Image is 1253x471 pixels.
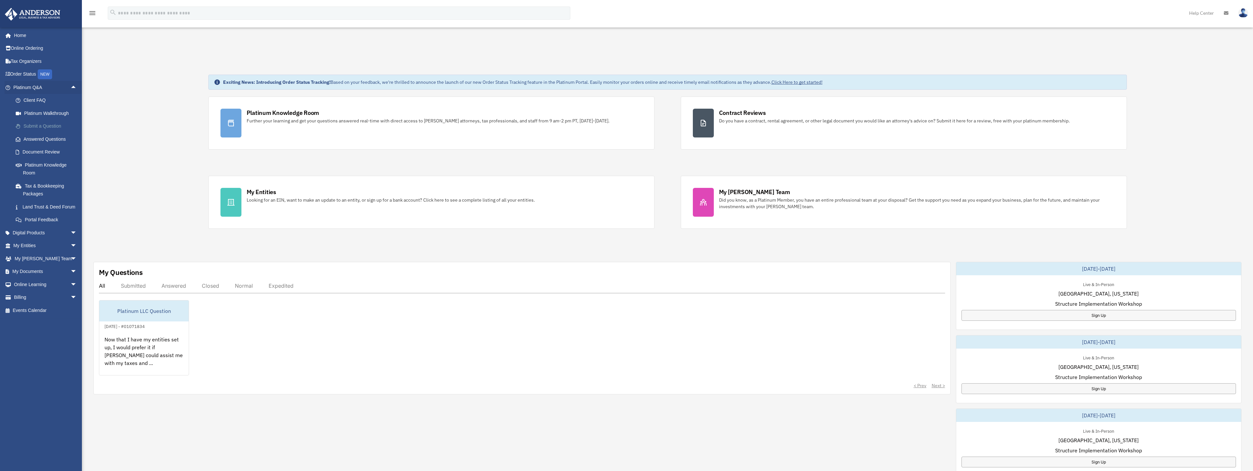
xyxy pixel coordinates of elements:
i: search [109,9,117,16]
a: Document Review [9,146,87,159]
div: My Entities [247,188,276,196]
div: My [PERSON_NAME] Team [719,188,790,196]
span: arrow_drop_down [70,239,84,253]
i: menu [88,9,96,17]
a: My [PERSON_NAME] Teamarrow_drop_down [5,252,87,265]
a: Order StatusNEW [5,68,87,81]
span: [GEOGRAPHIC_DATA], [US_STATE] [1058,290,1139,298]
a: Portal Feedback [9,213,87,226]
a: Platinum Knowledge Room Further your learning and get your questions answered real-time with dire... [208,97,655,150]
div: Looking for an EIN, want to make an update to an entity, or sign up for a bank account? Click her... [247,197,535,203]
span: arrow_drop_down [70,226,84,240]
a: Land Trust & Deed Forum [9,200,87,213]
span: Structure Implementation Workshop [1055,373,1142,381]
a: My Entities Looking for an EIN, want to make an update to an entity, or sign up for a bank accoun... [208,176,655,229]
span: arrow_drop_down [70,278,84,291]
img: User Pic [1238,8,1248,18]
div: Contract Reviews [719,109,766,117]
span: arrow_drop_down [70,291,84,304]
a: Sign Up [961,383,1236,394]
a: Platinum Walkthrough [9,107,87,120]
div: Answered [161,282,186,289]
strong: Exciting News: Introducing Order Status Tracking! [223,79,331,85]
span: [GEOGRAPHIC_DATA], [US_STATE] [1058,436,1139,444]
a: Online Learningarrow_drop_down [5,278,87,291]
div: Do you have a contract, rental agreement, or other legal document you would like an attorney's ad... [719,118,1070,124]
div: Submitted [121,282,146,289]
div: Now that I have my entities set up, I would prefer it if [PERSON_NAME] could assist me with my ta... [99,330,189,381]
div: Normal [235,282,253,289]
div: Live & In-Person [1078,354,1119,361]
a: menu [88,11,96,17]
a: Events Calendar [5,304,87,317]
div: Platinum LLC Question [99,300,189,321]
a: Digital Productsarrow_drop_down [5,226,87,239]
div: Expedited [269,282,294,289]
a: Client FAQ [9,94,87,107]
a: My [PERSON_NAME] Team Did you know, as a Platinum Member, you have an entire professional team at... [681,176,1127,229]
div: My Questions [99,267,143,277]
span: Structure Implementation Workshop [1055,446,1142,454]
span: arrow_drop_down [70,252,84,265]
div: Based on your feedback, we're thrilled to announce the launch of our new Order Status Tracking fe... [223,79,823,85]
div: All [99,282,105,289]
div: [DATE]-[DATE] [956,262,1241,275]
div: Live & In-Person [1078,427,1119,434]
a: Tax & Bookkeeping Packages [9,179,87,200]
img: Anderson Advisors Platinum Portal [3,8,62,21]
span: arrow_drop_up [70,81,84,94]
a: Submit a Question [9,120,87,133]
a: Click Here to get started! [771,79,823,85]
a: Sign Up [961,310,1236,321]
div: Live & In-Person [1078,281,1119,287]
div: NEW [38,69,52,79]
span: Structure Implementation Workshop [1055,300,1142,308]
div: [DATE]-[DATE] [956,335,1241,349]
a: Tax Organizers [5,55,87,68]
div: Further your learning and get your questions answered real-time with direct access to [PERSON_NAM... [247,118,610,124]
a: Billingarrow_drop_down [5,291,87,304]
a: Platinum LLC Question[DATE] - #01071834Now that I have my entities set up, I would prefer it if [... [99,300,189,375]
a: My Entitiesarrow_drop_down [5,239,87,252]
div: Platinum Knowledge Room [247,109,319,117]
span: [GEOGRAPHIC_DATA], [US_STATE] [1058,363,1139,371]
a: Home [5,29,84,42]
div: [DATE] - #01071834 [99,322,150,329]
a: Platinum Knowledge Room [9,158,87,179]
a: Answered Questions [9,133,87,146]
div: [DATE]-[DATE] [956,409,1241,422]
a: My Documentsarrow_drop_down [5,265,87,278]
div: Closed [202,282,219,289]
a: Platinum Q&Aarrow_drop_up [5,81,87,94]
span: arrow_drop_down [70,265,84,279]
a: Online Ordering [5,42,87,55]
a: Sign Up [961,457,1236,467]
div: Did you know, as a Platinum Member, you have an entire professional team at your disposal? Get th... [719,197,1115,210]
a: Contract Reviews Do you have a contract, rental agreement, or other legal document you would like... [681,97,1127,150]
